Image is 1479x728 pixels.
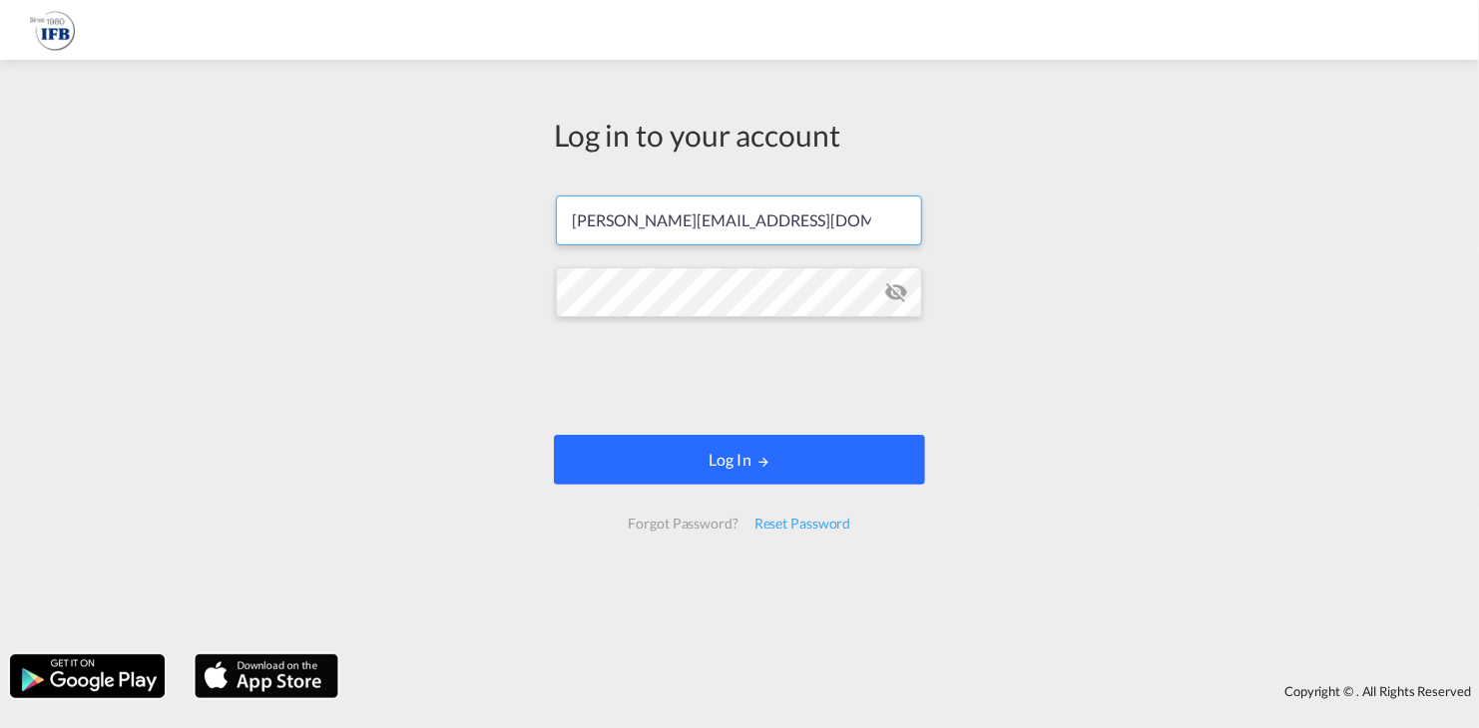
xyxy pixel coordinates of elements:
img: apple.png [193,652,340,700]
md-icon: icon-eye-off [884,280,908,304]
button: LOGIN [554,435,925,485]
div: Reset Password [746,506,859,542]
div: Log in to your account [554,114,925,156]
input: Enter email/phone number [556,195,922,245]
img: google.png [8,652,167,700]
img: 2b726980256c11eeaa87296e05903fd5.png [30,8,75,53]
iframe: reCAPTCHA [588,337,891,415]
div: Copyright © . All Rights Reserved [348,674,1479,708]
div: Forgot Password? [620,506,745,542]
